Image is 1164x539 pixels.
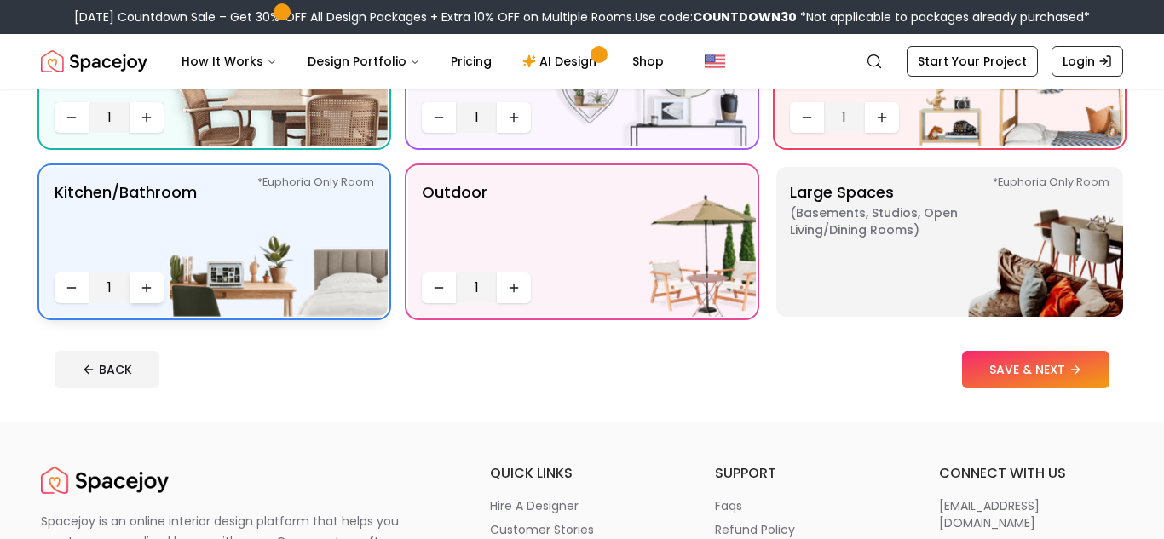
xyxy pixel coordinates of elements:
p: Outdoor [422,181,487,266]
span: 1 [831,107,858,128]
button: Increase quantity [865,102,899,133]
span: 1 [463,107,490,128]
img: Kitchen/Bathroom *Euphoria Only [170,167,388,317]
img: Outdoor [538,167,756,317]
span: *Not applicable to packages already purchased* [797,9,1090,26]
button: Decrease quantity [790,102,824,133]
a: customer stories [490,521,674,538]
nav: Main [168,44,677,78]
h6: quick links [490,463,674,484]
span: ( Basements, Studios, Open living/dining rooms ) [790,204,1003,238]
button: BACK [55,351,159,388]
button: Decrease quantity [422,102,456,133]
button: Increase quantity [497,272,531,303]
a: Start Your Project [907,46,1038,77]
a: AI Design [509,44,615,78]
img: Large Spaces *Euphoria Only [905,167,1123,317]
a: refund policy [715,521,899,538]
p: refund policy [715,521,795,538]
span: 1 [463,278,490,298]
p: customer stories [490,521,594,538]
img: United States [705,51,725,72]
img: Spacejoy Logo [41,463,169,497]
span: 1 [95,107,123,128]
p: hire a designer [490,497,579,514]
img: Spacejoy Logo [41,44,147,78]
button: Decrease quantity [55,102,89,133]
a: Shop [619,44,677,78]
a: Spacejoy [41,463,169,497]
button: Increase quantity [130,272,164,303]
b: COUNTDOWN30 [693,9,797,26]
h6: connect with us [939,463,1123,484]
span: Use code: [635,9,797,26]
p: Kitchen/Bathroom [55,181,197,266]
a: faqs [715,497,899,514]
button: Decrease quantity [55,272,89,303]
button: Design Portfolio [294,44,434,78]
button: Increase quantity [130,102,164,133]
p: Large Spaces [790,181,1003,303]
h6: support [715,463,899,484]
button: SAVE & NEXT [962,351,1109,388]
button: How It Works [168,44,291,78]
nav: Global [41,34,1123,89]
button: Increase quantity [497,102,531,133]
button: Decrease quantity [422,272,456,303]
a: Login [1052,46,1123,77]
p: faqs [715,497,742,514]
a: hire a designer [490,497,674,514]
a: Pricing [437,44,505,78]
div: [DATE] Countdown Sale – Get 30% OFF All Design Packages + Extra 10% OFF on Multiple Rooms. [74,9,1090,26]
a: [EMAIL_ADDRESS][DOMAIN_NAME] [939,497,1123,531]
a: Spacejoy [41,44,147,78]
span: 1 [95,278,123,298]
